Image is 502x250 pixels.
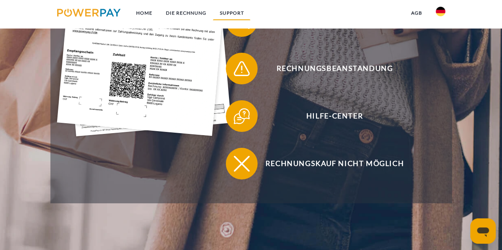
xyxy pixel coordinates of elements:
a: Home [129,6,159,20]
span: Hilfe-Center [237,100,432,132]
button: Hilfe-Center [226,100,432,132]
img: de [436,7,445,16]
img: qb_help.svg [232,106,252,126]
iframe: Schaltfläche zum Öffnen des Messaging-Fensters; Konversation läuft [470,218,496,244]
span: Rechnungsbeanstandung [237,53,432,84]
span: Rechnungskauf nicht möglich [237,148,432,179]
img: qb_close.svg [232,154,252,174]
button: Rechnungskauf nicht möglich [226,148,432,179]
button: Konto einsehen [226,5,432,37]
a: DIE RECHNUNG [159,6,213,20]
img: qb_warning.svg [232,59,252,78]
a: agb [404,6,429,20]
button: Rechnungsbeanstandung [226,53,432,84]
a: SUPPORT [213,6,250,20]
img: logo-powerpay.svg [57,9,121,17]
